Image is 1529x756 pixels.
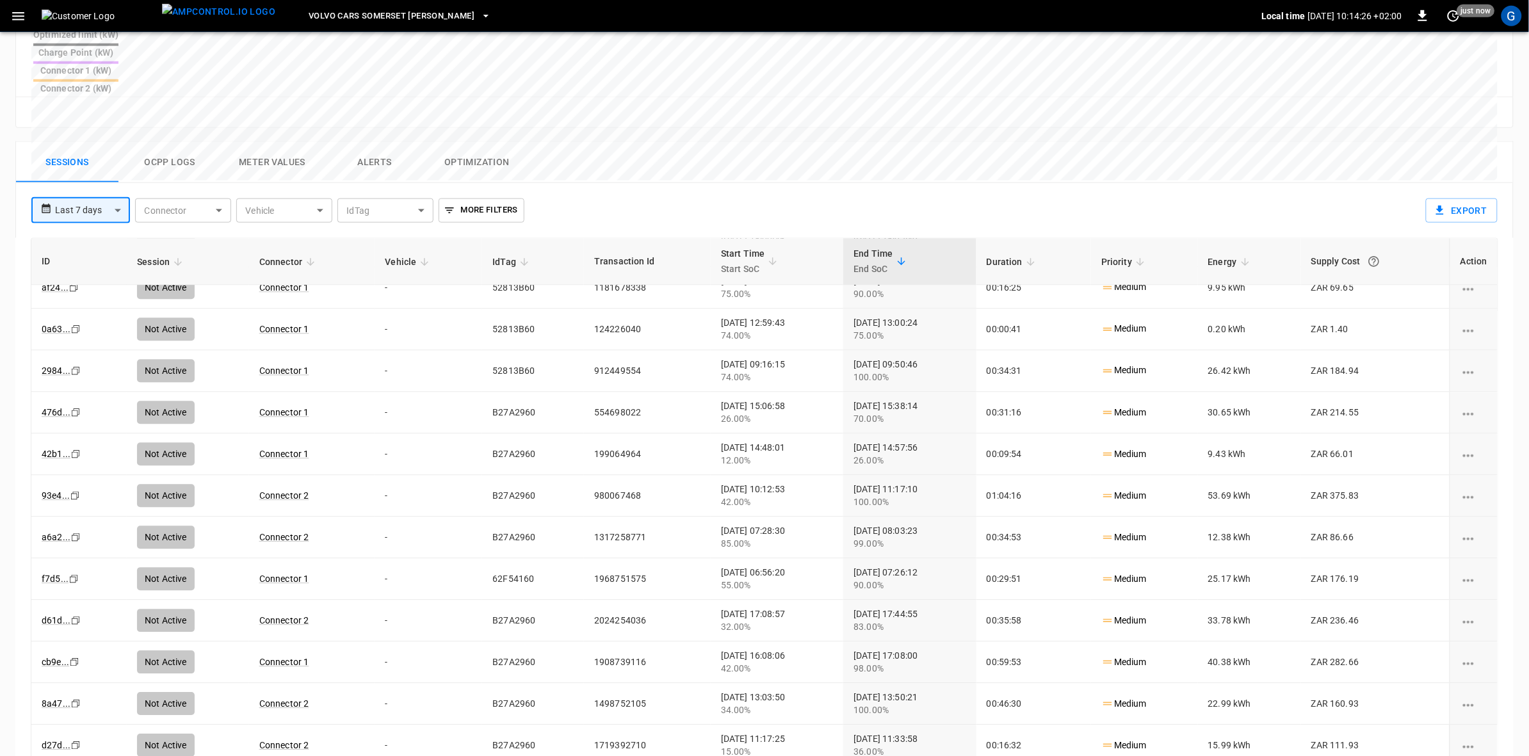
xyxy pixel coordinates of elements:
div: 42.00% [721,496,833,509]
div: 55.00% [721,579,833,592]
div: [DATE] 10:12:53 [721,483,833,509]
span: IdTag [492,255,533,270]
div: 12.00% [721,454,833,467]
td: - [375,559,482,600]
img: Customer Logo [42,10,157,22]
div: [DATE] 14:57:56 [853,442,966,467]
td: - [375,434,482,476]
a: Connector 2 [259,699,309,709]
a: Connector 1 [259,657,309,668]
div: Not Active [137,443,195,466]
td: B27A2960 [482,476,584,517]
p: Start SoC [721,262,765,277]
div: charging session options [1460,365,1487,378]
div: [DATE] 15:38:14 [853,400,966,426]
div: copy [70,739,83,753]
div: End Time [853,246,893,277]
div: copy [69,489,82,503]
button: Export [1426,198,1498,223]
div: 26.00% [853,454,966,467]
span: just now [1457,4,1495,17]
div: [DATE] 11:17:10 [853,483,966,509]
td: 25.17 kWh [1198,559,1301,600]
p: Medium [1101,573,1147,586]
div: [DATE] 08:03:23 [853,525,966,551]
span: Vehicle [385,255,433,270]
p: Medium [1101,448,1147,462]
td: - [375,684,482,725]
span: Connector [259,255,319,270]
div: copy [69,655,81,670]
a: f7d5... [42,574,69,584]
div: charging session options [1460,323,1487,336]
td: 00:34:53 [976,517,1091,559]
div: [DATE] 17:08:57 [721,608,833,634]
td: 12.38 kWh [1198,517,1301,559]
td: B27A2960 [482,642,584,684]
div: copy [70,614,83,628]
p: Medium [1101,656,1147,670]
div: [DATE] 17:08:00 [853,650,966,675]
div: Start Time [721,246,765,277]
p: Medium [1101,739,1147,753]
div: Not Active [137,651,195,674]
div: charging session options [1460,615,1487,627]
td: B27A2960 [482,434,584,476]
td: - [375,642,482,684]
td: 980067468 [584,476,711,517]
div: charging session options [1460,573,1487,586]
span: Session [137,255,186,270]
button: Meter Values [221,142,323,183]
a: 8a47... [42,699,70,709]
p: Medium [1101,698,1147,711]
div: [DATE] 07:28:30 [721,525,833,551]
div: copy [70,531,83,545]
a: Connector 1 [259,574,309,584]
a: Connector 2 [259,533,309,543]
div: 83.00% [853,621,966,634]
td: 30.65 kWh [1198,392,1301,434]
div: charging session options [1460,282,1487,294]
div: copy [70,697,83,711]
td: 1317258771 [584,517,711,559]
p: Medium [1101,531,1147,545]
td: ZAR 176.19 [1301,559,1450,600]
div: 70.00% [853,413,966,426]
p: Medium [1101,406,1147,420]
div: copy [70,447,83,462]
div: 32.00% [721,621,833,634]
td: 00:35:58 [976,600,1091,642]
td: 40.38 kWh [1198,642,1301,684]
span: Start TimeStart SoC [721,246,782,277]
div: 99.00% [853,538,966,551]
div: charging session options [1460,406,1487,419]
div: Not Active [137,401,195,424]
span: Priority [1101,255,1149,270]
p: Medium [1101,615,1147,628]
div: Not Active [137,693,195,716]
td: ZAR 236.46 [1301,600,1450,642]
td: B27A2960 [482,684,584,725]
div: charging session options [1460,698,1487,711]
td: ZAR 86.66 [1301,517,1450,559]
div: 98.00% [853,663,966,675]
div: copy [68,572,81,586]
div: [DATE] 07:26:12 [853,567,966,592]
td: 1968751575 [584,559,711,600]
img: ampcontrol.io logo [162,4,275,20]
div: charging session options [1460,531,1487,544]
td: ZAR 160.93 [1301,684,1450,725]
button: Ocpp logs [118,142,221,183]
a: Connector 2 [259,741,309,751]
div: [DATE] 13:50:21 [853,691,966,717]
a: cb9e... [42,657,69,668]
p: [DATE] 10:14:26 +02:00 [1308,10,1402,22]
span: Volvo Cars Somerset [PERSON_NAME] [309,9,474,24]
td: ZAR 214.55 [1301,392,1450,434]
span: End TimeEnd SoC [853,246,909,277]
button: Sessions [16,142,118,183]
a: Connector 1 [259,449,309,460]
div: 42.00% [721,663,833,675]
div: Not Active [137,485,195,508]
td: 33.78 kWh [1198,600,1301,642]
